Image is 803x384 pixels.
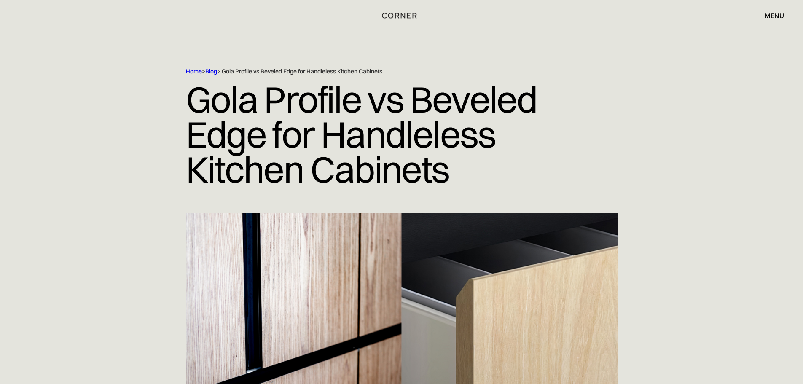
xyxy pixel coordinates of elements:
div: menu [756,8,784,23]
div: menu [765,12,784,19]
a: Blog [205,67,217,75]
div: > > Gola Profile vs Beveled Edge for Handleless Kitchen Cabinets [186,67,582,75]
a: home [373,10,430,21]
h1: Gola Profile vs Beveled Edge for Handleless Kitchen Cabinets [186,75,618,193]
a: Home [186,67,202,75]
